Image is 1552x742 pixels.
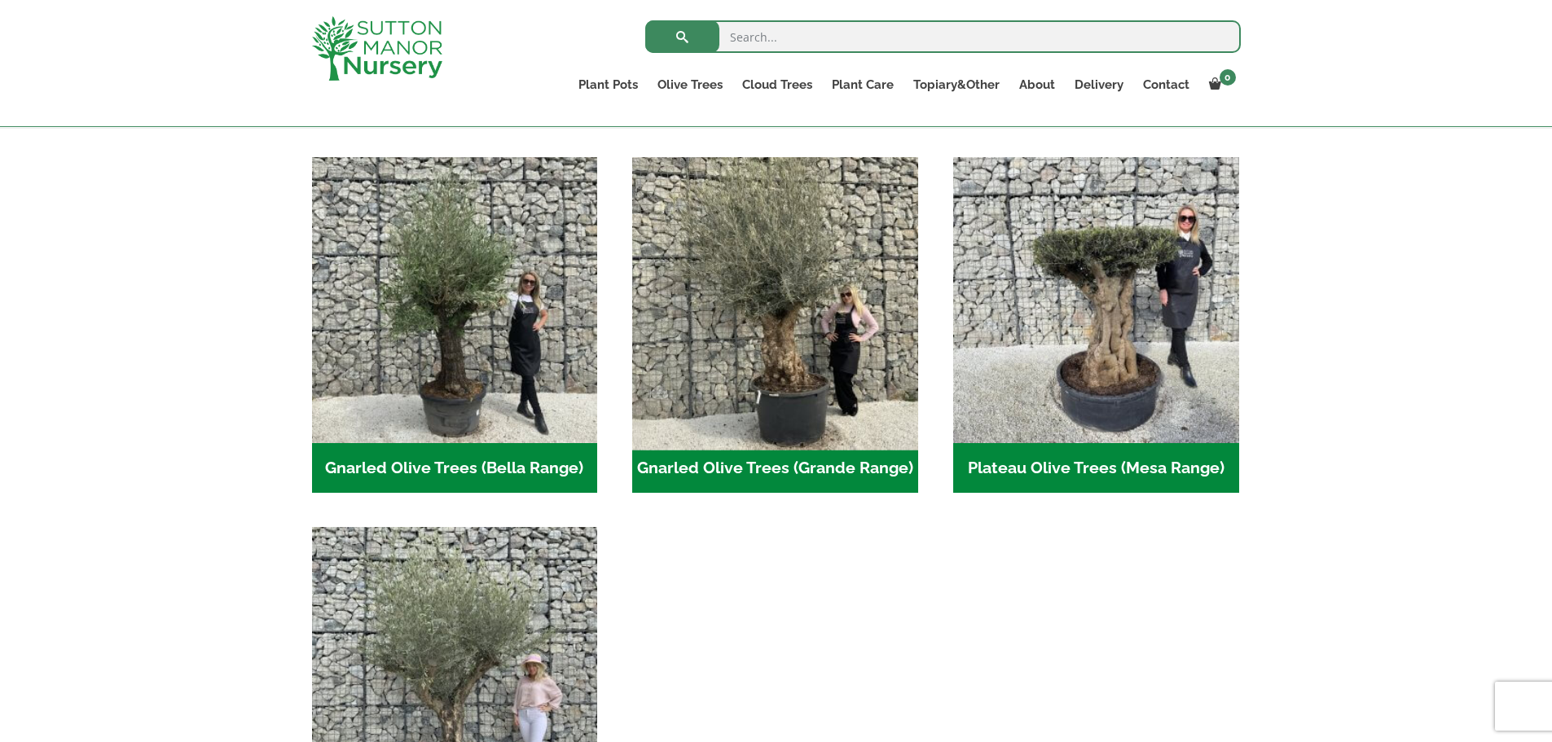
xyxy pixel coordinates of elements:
[1220,69,1236,86] span: 0
[953,157,1239,443] img: Plateau Olive Trees (Mesa Range)
[1199,73,1241,96] a: 0
[1065,73,1133,96] a: Delivery
[904,73,1009,96] a: Topiary&Other
[312,157,598,493] a: Visit product category Gnarled Olive Trees (Bella Range)
[953,157,1239,493] a: Visit product category Plateau Olive Trees (Mesa Range)
[1133,73,1199,96] a: Contact
[569,73,648,96] a: Plant Pots
[312,157,598,443] img: Gnarled Olive Trees (Bella Range)
[1009,73,1065,96] a: About
[645,20,1241,53] input: Search...
[312,16,442,81] img: logo
[632,157,918,493] a: Visit product category Gnarled Olive Trees (Grande Range)
[732,73,822,96] a: Cloud Trees
[626,150,925,450] img: Gnarled Olive Trees (Grande Range)
[822,73,904,96] a: Plant Care
[312,443,598,494] h2: Gnarled Olive Trees (Bella Range)
[632,443,918,494] h2: Gnarled Olive Trees (Grande Range)
[648,73,732,96] a: Olive Trees
[953,443,1239,494] h2: Plateau Olive Trees (Mesa Range)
